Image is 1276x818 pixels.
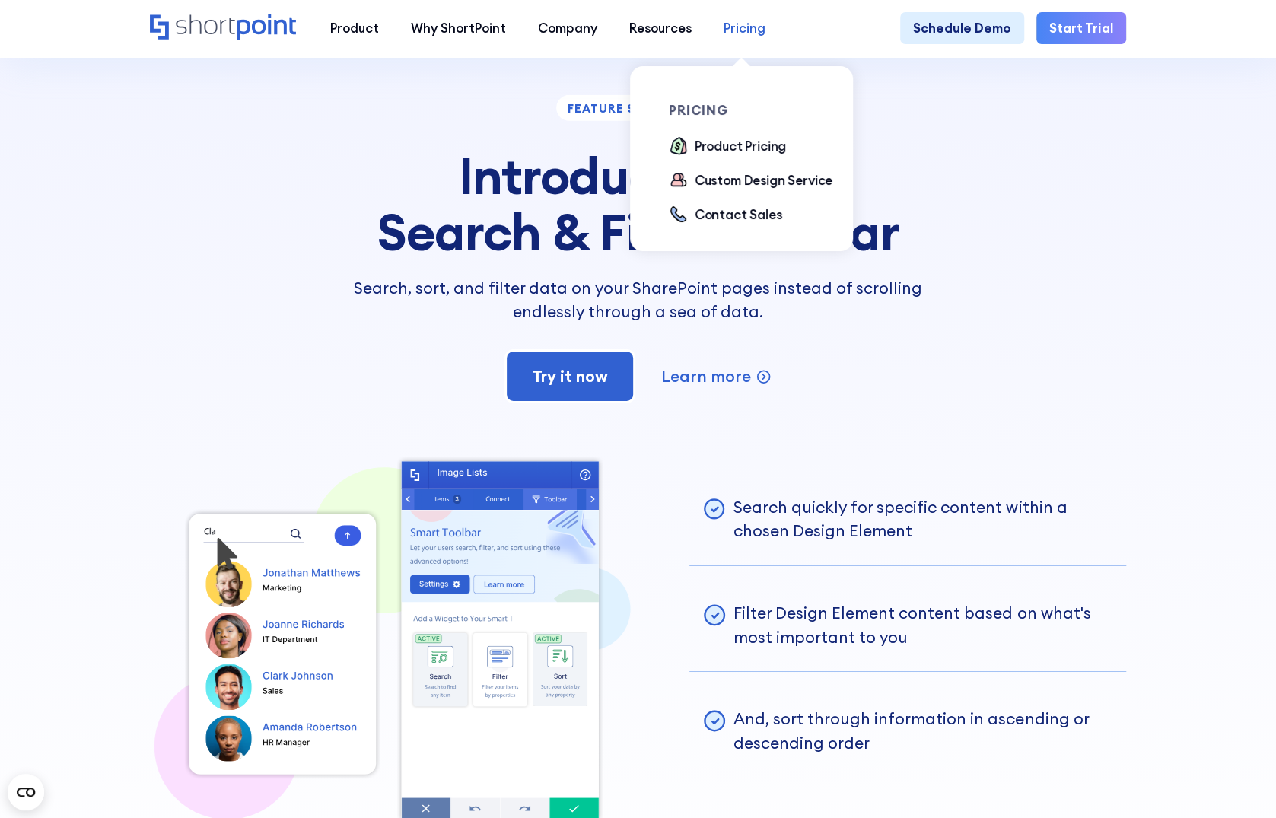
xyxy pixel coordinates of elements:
a: Contact Sales [669,205,781,226]
a: Company [522,12,613,44]
g: 3 [456,497,459,501]
div: pricing [669,104,848,117]
p: Learn more [661,364,751,388]
div: Product [330,18,379,37]
g: Clark Johnson [263,672,333,680]
g: Items [434,497,449,501]
a: Start Trial [1036,12,1126,44]
a: Pricing [708,12,781,44]
div: Why ShortPoint [411,18,506,37]
g: Image Lists [438,469,488,478]
div: Resources [629,18,692,37]
div: Product Pricing [695,136,787,155]
a: Try it now [504,349,635,403]
a: Schedule Demo [900,12,1024,44]
g: Amanda Robertson [263,724,356,731]
button: Open CMP widget [8,774,44,810]
div: feature spotlight [556,95,712,121]
iframe: Chat Widget [1002,641,1276,818]
g: IT Department [263,637,317,645]
a: Custom Design Service [669,170,832,192]
a: Product Pricing [669,136,786,158]
div: Company [538,18,597,37]
p: Filter Design Element content based on what's most important to you [733,601,1113,649]
g: ACTIVE [418,637,439,641]
g: Search [430,674,451,679]
g: HR Manager [263,740,310,747]
g: Sales [263,688,283,694]
a: Home [150,14,298,42]
p: Search quickly for specific content within a chosen Design Element [733,495,1113,543]
g: Connect [486,497,510,502]
a: Product [314,12,395,44]
g: Filter [493,674,508,679]
div: Custom Design Service [695,170,832,189]
p: And, sort through information in ascending or descending order [733,707,1113,755]
g: ACTIVE [537,637,558,641]
a: Learn more [661,364,772,388]
p: Search, sort, and filter data on your SharePoint pages instead of scrolling endlessly through a s... [339,276,937,324]
a: Why ShortPoint [395,12,522,44]
a: Resources [613,12,708,44]
h3: Introducing the Search & Filter Toolbar [339,148,937,260]
div: Pricing [724,18,765,37]
div: Contact Sales [695,205,782,224]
